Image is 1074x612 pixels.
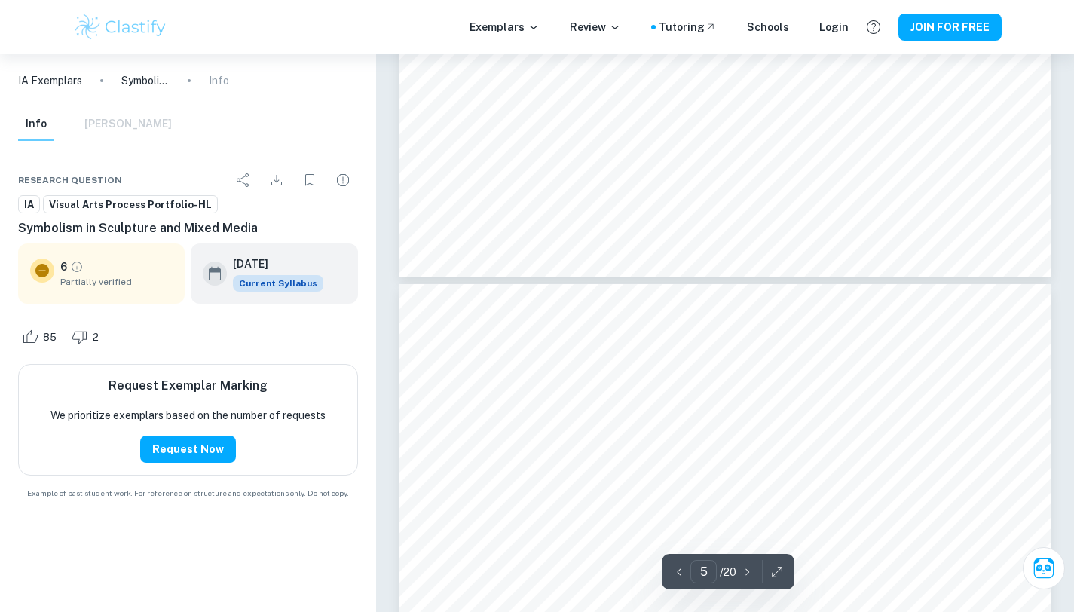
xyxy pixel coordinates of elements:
[470,19,540,35] p: Exemplars
[18,219,358,237] h6: Symbolism in Sculpture and Mixed Media
[233,275,323,292] div: This exemplar is based on the current syllabus. Feel free to refer to it for inspiration/ideas wh...
[209,72,229,89] p: Info
[233,256,311,272] h6: [DATE]
[140,436,236,463] button: Request Now
[60,275,173,289] span: Partially verified
[659,19,717,35] a: Tutoring
[84,330,107,345] span: 2
[73,12,169,42] img: Clastify logo
[262,165,292,195] div: Download
[18,108,54,141] button: Info
[898,14,1002,41] button: JOIN FOR FREE
[19,197,39,213] span: IA
[18,488,358,499] span: Example of past student work. For reference on structure and expectations only. Do not copy.
[295,165,325,195] div: Bookmark
[109,377,268,395] h6: Request Exemplar Marking
[233,275,323,292] span: Current Syllabus
[44,197,217,213] span: Visual Arts Process Portfolio-HL
[328,165,358,195] div: Report issue
[60,259,67,275] p: 6
[68,325,107,349] div: Dislike
[747,19,789,35] a: Schools
[228,165,259,195] div: Share
[50,407,326,424] p: We prioritize exemplars based on the number of requests
[720,564,736,580] p: / 20
[18,72,82,89] a: IA Exemplars
[18,195,40,214] a: IA
[43,195,218,214] a: Visual Arts Process Portfolio-HL
[861,14,886,40] button: Help and Feedback
[70,260,84,274] a: Grade partially verified
[1023,547,1065,589] button: Ask Clai
[18,325,65,349] div: Like
[570,19,621,35] p: Review
[18,173,122,187] span: Research question
[35,330,65,345] span: 85
[819,19,849,35] a: Login
[121,72,170,89] p: Symbolism in Sculpture and Mixed Media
